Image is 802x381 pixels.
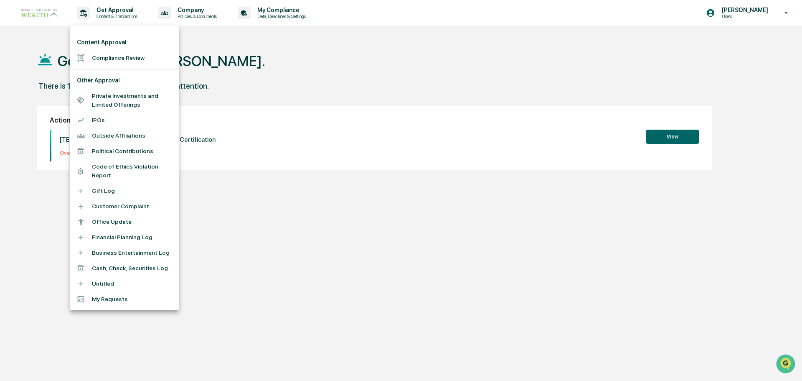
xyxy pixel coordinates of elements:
[775,353,798,376] iframe: Open customer support
[70,143,179,159] li: Political Contributions
[70,199,179,214] li: Customer Complaint
[28,72,106,79] div: We're available if you need us!
[61,106,67,113] div: 🗄️
[57,102,107,117] a: 🗄️Attestations
[8,122,15,129] div: 🔎
[28,64,137,72] div: Start new chat
[70,73,179,88] li: Other Approval
[142,66,152,77] button: Start new chat
[70,245,179,261] li: Business Entertainment Log
[70,50,179,66] li: Compliance Review
[17,121,53,130] span: Data Lookup
[5,118,56,133] a: 🔎Data Lookup
[70,214,179,230] li: Office Update
[5,102,57,117] a: 🖐️Preclearance
[8,106,15,113] div: 🖐️
[70,292,179,307] li: My Requests
[70,159,179,183] li: Code of Ethics Violation Report
[70,261,179,276] li: Cash, Check, Securities Log
[59,141,101,148] a: Powered byPylon
[8,18,152,31] p: How can we help?
[70,276,179,292] li: Untitled
[70,88,179,113] li: Private Investments and Limited Offerings
[70,113,179,128] li: IPOs
[70,183,179,199] li: Gift Log
[69,105,104,114] span: Attestations
[70,128,179,143] li: Outside Affiliations
[70,230,179,245] li: Financial Planning Log
[83,142,101,148] span: Pylon
[17,105,54,114] span: Preclearance
[70,35,179,50] li: Content Approval
[8,64,23,79] img: 1746055101610-c473b297-6a78-478c-a979-82029cc54cd1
